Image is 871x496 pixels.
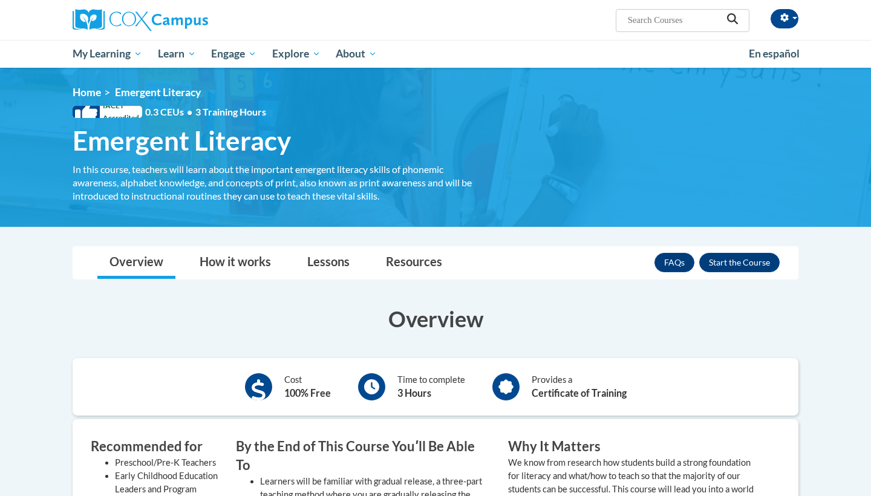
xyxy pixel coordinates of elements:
span: 0.3 CEUs [145,105,266,119]
a: En español [741,41,807,67]
b: 3 Hours [397,387,431,399]
a: Learn [150,40,204,68]
li: Preschool/Pre-K Teachers [115,456,218,469]
a: Resources [374,247,454,279]
div: Main menu [54,40,817,68]
button: Enroll [699,253,780,272]
h3: Overview [73,304,798,334]
a: My Learning [65,40,150,68]
span: • [187,106,192,117]
div: Cost [284,373,331,400]
a: FAQs [654,253,694,272]
b: 100% Free [284,387,331,399]
div: Provides a [532,373,627,400]
span: About [336,47,377,61]
span: IACET Accredited [73,106,142,118]
a: Cox Campus [73,9,302,31]
a: About [328,40,385,68]
a: How it works [188,247,283,279]
span: Emergent Literacy [115,86,201,99]
span: My Learning [73,47,142,61]
img: Cox Campus [73,9,208,31]
a: Overview [97,247,175,279]
div: In this course, teachers will learn about the important emergent literacy skills of phonemic awar... [73,163,490,203]
h3: Recommended for [91,437,218,456]
a: Lessons [295,247,362,279]
span: En español [749,47,800,60]
input: Search Courses [627,13,723,27]
button: Search [723,13,742,28]
span: 3 Training Hours [195,106,266,117]
b: Certificate of Training [532,387,627,399]
a: Engage [203,40,264,68]
span: Engage [211,47,256,61]
a: Explore [264,40,328,68]
span: Emergent Literacy [73,125,291,157]
a: Home [73,86,101,99]
div: Time to complete [397,373,465,400]
h3: Why It Matters [508,437,762,456]
h3: By the End of This Course Youʹll Be Able To [236,437,490,475]
span: Explore [272,47,321,61]
button: Account Settings [771,9,798,28]
span: Learn [158,47,196,61]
